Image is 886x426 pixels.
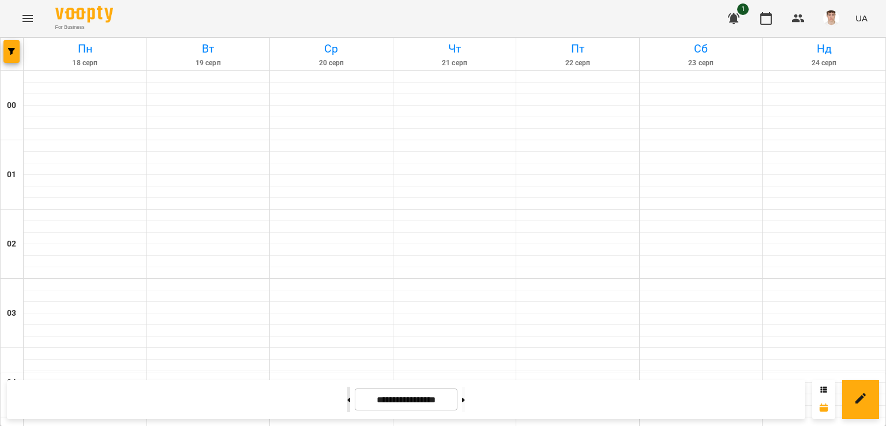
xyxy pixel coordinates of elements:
[7,169,16,181] h6: 01
[272,40,391,58] h6: Ср
[14,5,42,32] button: Menu
[7,307,16,320] h6: 03
[395,40,515,58] h6: Чт
[518,40,637,58] h6: Пт
[764,58,884,69] h6: 24 серп
[641,40,761,58] h6: Сб
[272,58,391,69] h6: 20 серп
[855,12,868,24] span: UA
[851,8,872,29] button: UA
[25,58,145,69] h6: 18 серп
[737,3,749,15] span: 1
[149,40,268,58] h6: Вт
[518,58,637,69] h6: 22 серп
[7,238,16,251] h6: 02
[764,40,884,58] h6: Нд
[25,40,145,58] h6: Пн
[149,58,268,69] h6: 19 серп
[395,58,515,69] h6: 21 серп
[55,6,113,23] img: Voopty Logo
[55,24,113,31] span: For Business
[7,99,16,112] h6: 00
[823,10,839,27] img: 8fe045a9c59afd95b04cf3756caf59e6.jpg
[641,58,761,69] h6: 23 серп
